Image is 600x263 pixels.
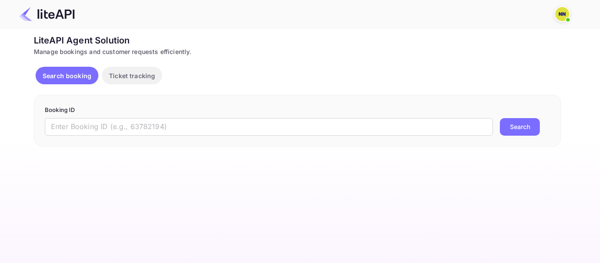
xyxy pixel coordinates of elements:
[45,118,493,136] input: Enter Booking ID (e.g., 63782194)
[555,7,569,21] img: N/A N/A
[19,7,75,21] img: LiteAPI Logo
[45,106,550,115] p: Booking ID
[34,34,561,47] div: LiteAPI Agent Solution
[500,118,540,136] button: Search
[109,71,155,80] p: Ticket tracking
[43,71,91,80] p: Search booking
[34,47,561,56] div: Manage bookings and customer requests efficiently.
